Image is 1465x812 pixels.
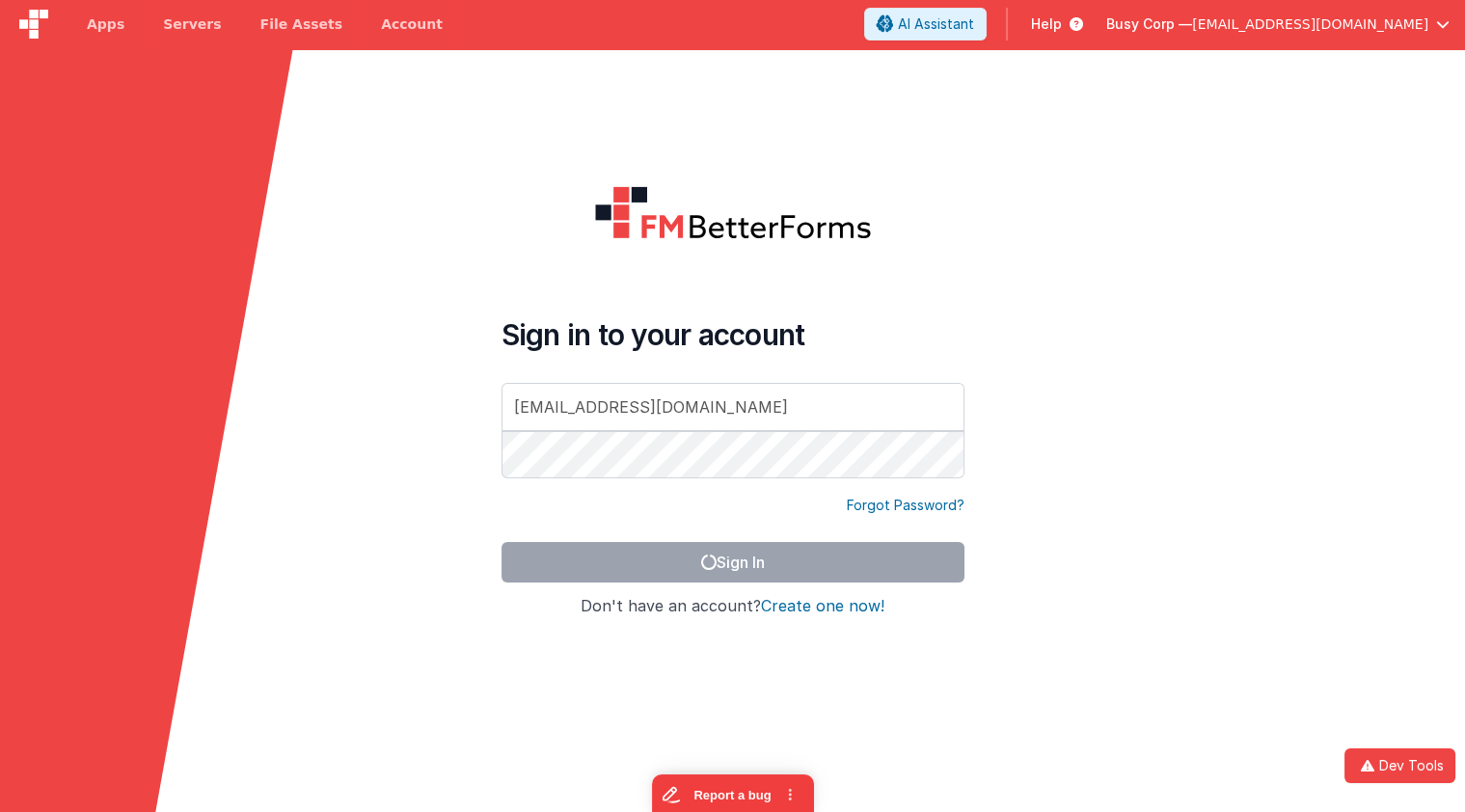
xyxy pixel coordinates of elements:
[1106,14,1450,34] button: Busy Corp — [EMAIL_ADDRESS][DOMAIN_NAME]
[260,14,343,34] span: File Assets
[502,542,964,582] button: Sign In
[898,14,974,34] span: AI Assistant
[1192,14,1428,34] span: [EMAIL_ADDRESS][DOMAIN_NAME]
[1344,748,1455,783] button: Dev Tools
[502,317,964,352] h4: Sign in to your account
[502,383,964,431] input: Email Address
[847,496,964,515] a: Forgot Password?
[502,598,964,615] h4: Don't have an account?
[163,14,221,34] span: Servers
[864,8,987,41] button: AI Assistant
[1031,14,1062,34] span: Help
[1106,14,1192,34] span: Busy Corp —
[87,14,124,34] span: Apps
[761,598,884,615] button: Create one now!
